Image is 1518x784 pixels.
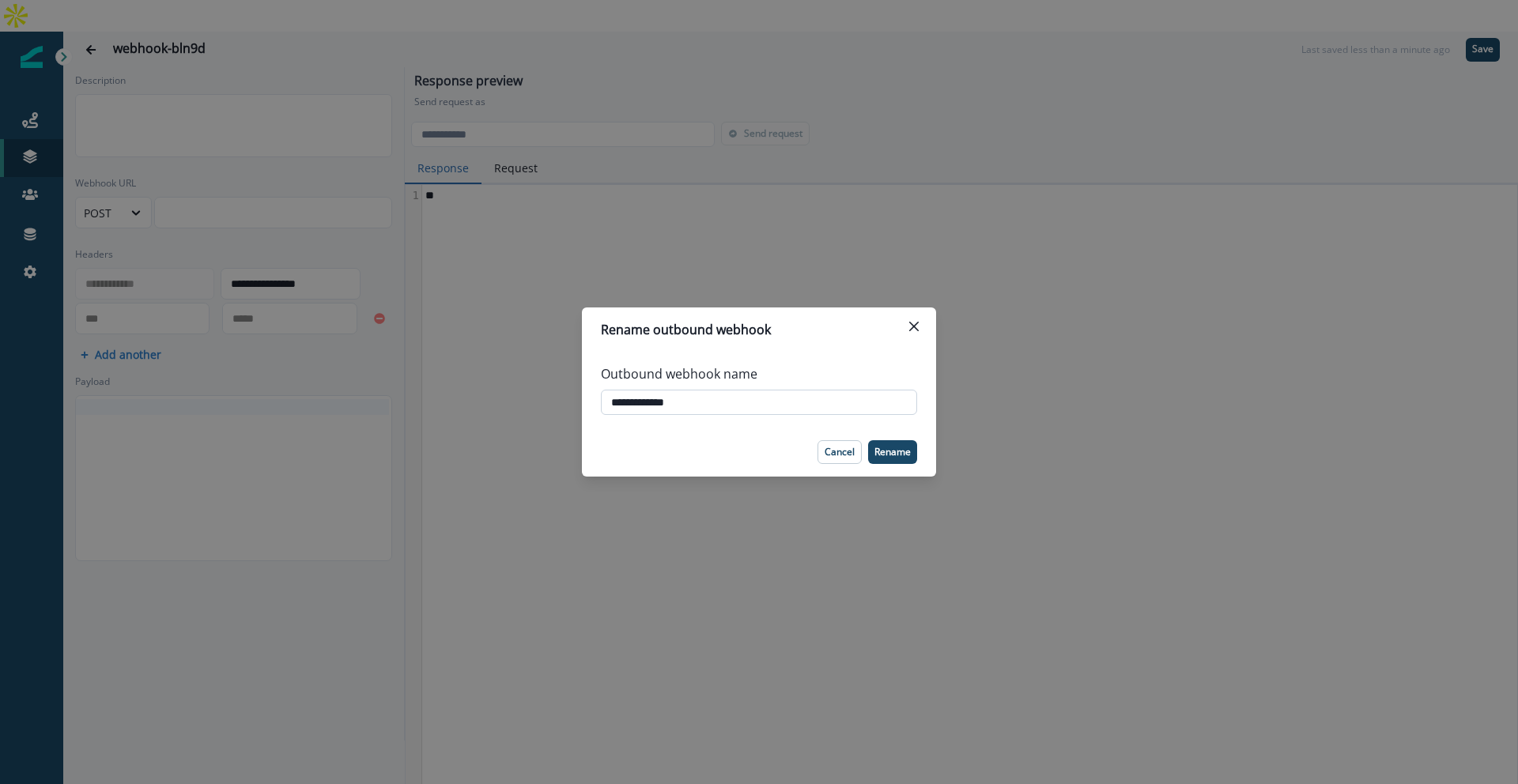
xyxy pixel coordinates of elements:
[818,440,862,464] button: Cancel
[825,447,855,458] p: Cancel
[868,440,917,464] button: Rename
[601,364,757,383] p: Outbound webhook name
[601,320,771,339] p: Rename outbound webhook
[874,447,911,458] p: Rename
[901,314,927,339] button: Close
